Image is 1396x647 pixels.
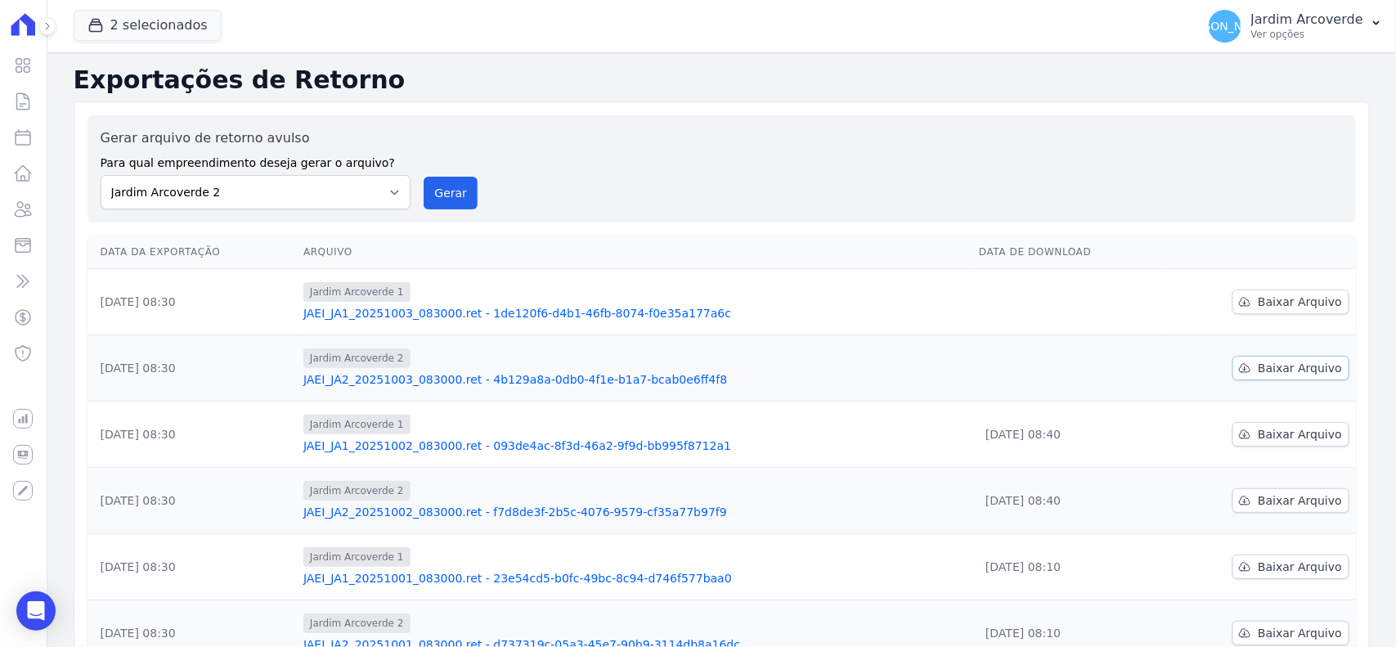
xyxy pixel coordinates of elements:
[101,128,411,148] label: Gerar arquivo de retorno avulso
[972,402,1160,468] td: [DATE] 08:40
[303,613,411,633] span: Jardim Arcoverde 2
[303,282,411,302] span: Jardim Arcoverde 1
[303,415,411,434] span: Jardim Arcoverde 1
[303,481,411,501] span: Jardim Arcoverde 2
[101,148,411,172] label: Para qual empreendimento deseja gerar o arquivo?
[1177,20,1272,32] span: [PERSON_NAME]
[303,371,966,388] a: JAEI_JA2_20251003_083000.ret - 4b129a8a-0db0-4f1e-b1a7-bcab0e6ff4f8
[424,177,478,209] button: Gerar
[297,236,972,269] th: Arquivo
[16,591,56,631] div: Open Intercom Messenger
[88,534,297,600] td: [DATE] 08:30
[1232,290,1349,314] a: Baixar Arquivo
[1232,621,1349,645] a: Baixar Arquivo
[972,534,1160,600] td: [DATE] 08:10
[1232,488,1349,513] a: Baixar Arquivo
[1232,356,1349,380] a: Baixar Arquivo
[1258,360,1342,376] span: Baixar Arquivo
[1251,11,1363,28] p: Jardim Arcoverde
[1258,294,1342,310] span: Baixar Arquivo
[1232,422,1349,447] a: Baixar Arquivo
[1258,492,1342,509] span: Baixar Arquivo
[303,305,966,321] a: JAEI_JA1_20251003_083000.ret - 1de120f6-d4b1-46fb-8074-f0e35a177a6c
[972,468,1160,534] td: [DATE] 08:40
[303,438,966,454] a: JAEI_JA1_20251002_083000.ret - 093de4ac-8f3d-46a2-9f9d-bb995f8712a1
[303,348,411,368] span: Jardim Arcoverde 2
[1196,3,1396,49] button: [PERSON_NAME] Jardim Arcoverde Ver opções
[88,236,297,269] th: Data da Exportação
[303,570,966,586] a: JAEI_JA1_20251001_083000.ret - 23e54cd5-b0fc-49bc-8c94-d746f577baa0
[1258,426,1342,443] span: Baixar Arquivo
[303,547,411,567] span: Jardim Arcoverde 1
[303,504,966,520] a: JAEI_JA2_20251002_083000.ret - f7d8de3f-2b5c-4076-9579-cf35a77b97f9
[88,269,297,335] td: [DATE] 08:30
[74,10,222,41] button: 2 selecionados
[74,65,1370,95] h2: Exportações de Retorno
[1251,28,1363,41] p: Ver opções
[88,468,297,534] td: [DATE] 08:30
[972,236,1160,269] th: Data de Download
[1258,559,1342,575] span: Baixar Arquivo
[1258,625,1342,641] span: Baixar Arquivo
[1232,555,1349,579] a: Baixar Arquivo
[88,335,297,402] td: [DATE] 08:30
[88,402,297,468] td: [DATE] 08:30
